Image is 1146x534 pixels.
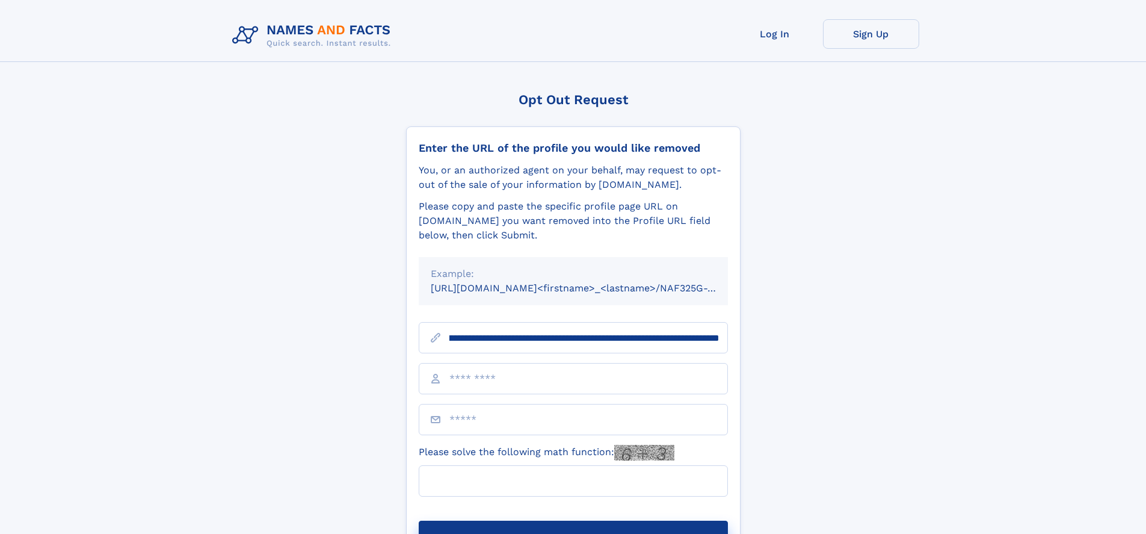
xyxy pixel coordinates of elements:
[823,19,919,49] a: Sign Up
[419,163,728,192] div: You, or an authorized agent on your behalf, may request to opt-out of the sale of your informatio...
[419,199,728,243] div: Please copy and paste the specific profile page URL on [DOMAIN_NAME] you want removed into the Pr...
[227,19,401,52] img: Logo Names and Facts
[406,92,741,107] div: Opt Out Request
[419,445,674,461] label: Please solve the following math function:
[431,267,716,281] div: Example:
[431,282,751,294] small: [URL][DOMAIN_NAME]<firstname>_<lastname>/NAF325G-xxxxxxxx
[727,19,823,49] a: Log In
[419,141,728,155] div: Enter the URL of the profile you would like removed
